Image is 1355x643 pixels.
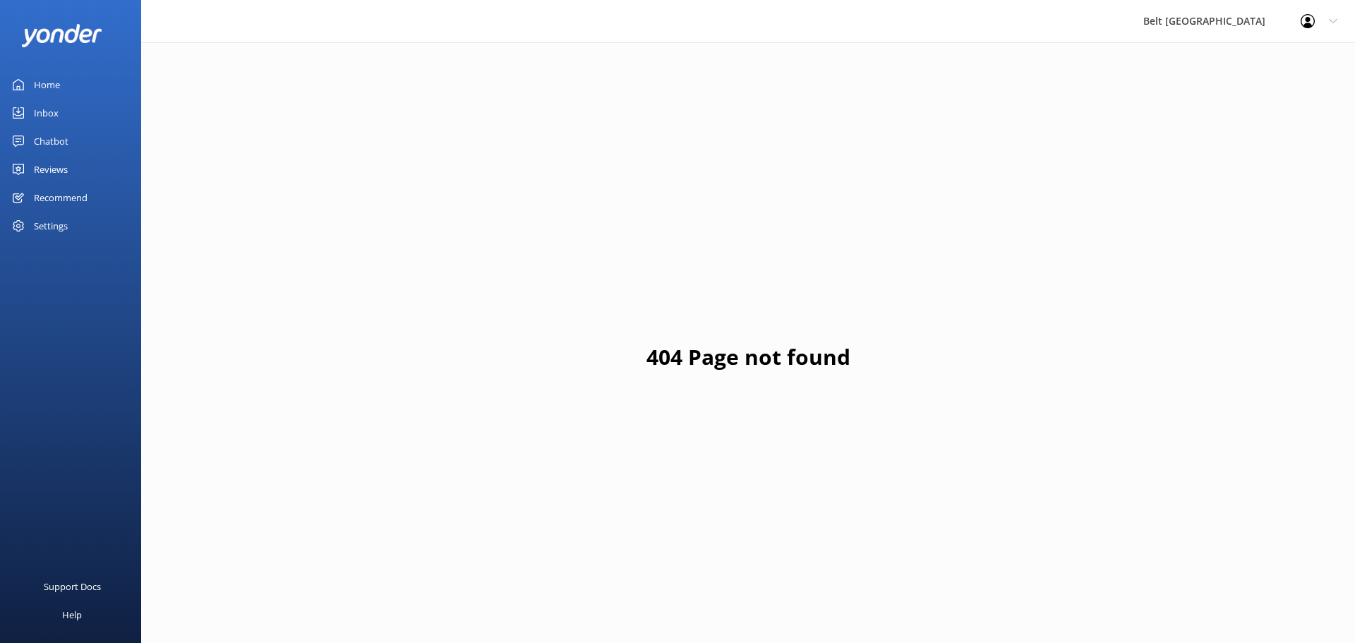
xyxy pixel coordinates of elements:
[34,212,68,240] div: Settings
[646,340,850,374] h1: 404 Page not found
[62,601,82,629] div: Help
[44,572,101,601] div: Support Docs
[34,127,68,155] div: Chatbot
[34,99,59,127] div: Inbox
[34,184,88,212] div: Recommend
[34,71,60,99] div: Home
[34,155,68,184] div: Reviews
[21,24,102,47] img: yonder-white-logo.png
